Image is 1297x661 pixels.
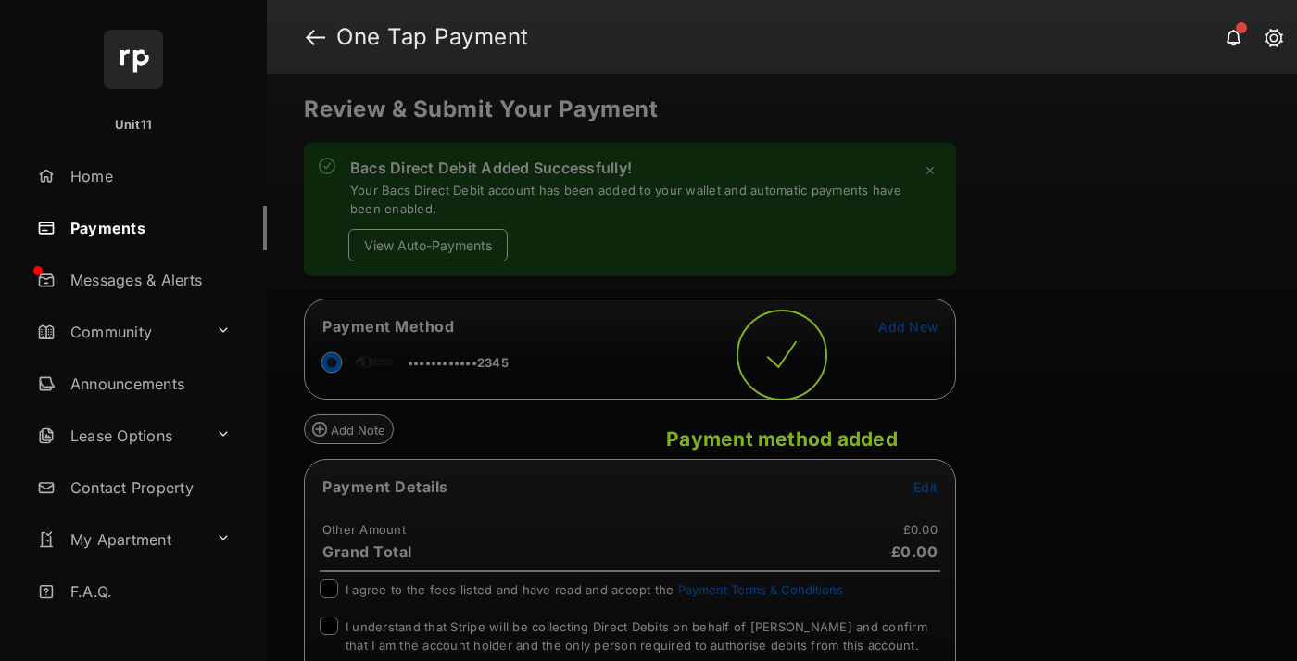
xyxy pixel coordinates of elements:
strong: One Tap Payment [336,26,529,48]
a: F.A.Q. [30,569,267,614]
p: Unit11 [115,116,153,134]
a: Community [30,310,208,354]
a: Home [30,154,267,198]
a: Contact Property [30,465,267,510]
a: Announcements [30,362,267,406]
a: Lease Options [30,413,208,458]
img: svg+xml;base64,PHN2ZyB4bWxucz0iaHR0cDovL3d3dy53My5vcmcvMjAwMC9zdmciIHdpZHRoPSI2NCIgaGVpZ2h0PSI2NC... [104,30,163,89]
span: Payment method added [666,427,898,451]
a: My Apartment [30,517,208,562]
a: Messages & Alerts [30,258,267,302]
a: Payments [30,206,267,250]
